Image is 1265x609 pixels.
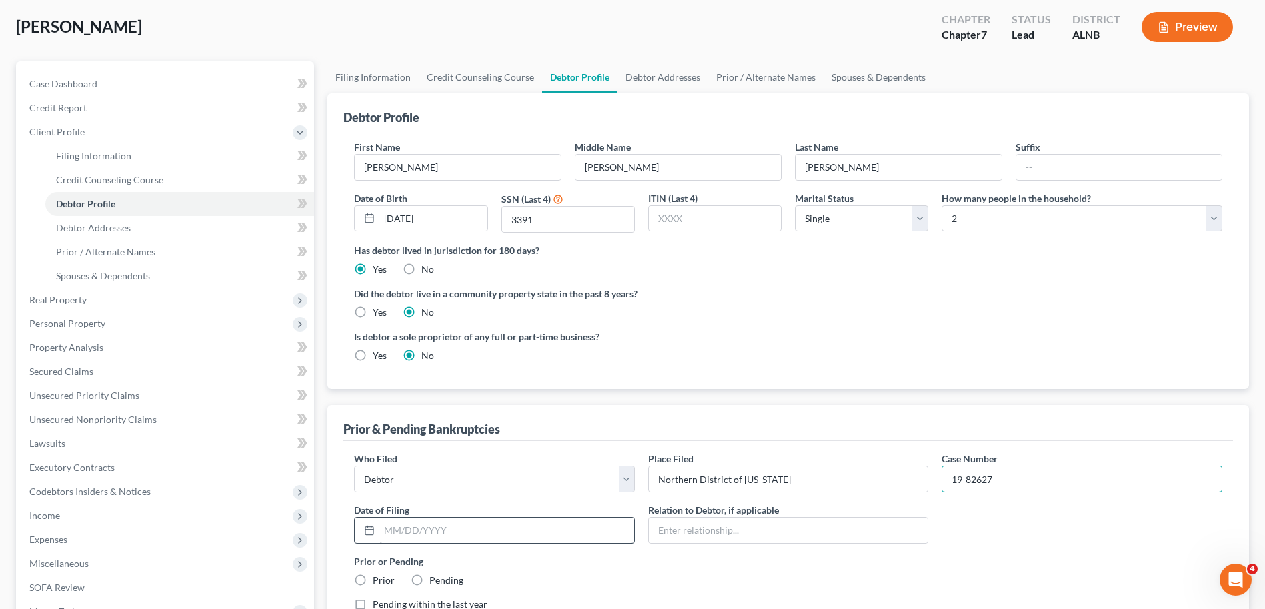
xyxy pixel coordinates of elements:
[19,72,314,96] a: Case Dashboard
[421,306,434,319] label: No
[19,432,314,456] a: Lawsuits
[1016,155,1222,180] input: --
[649,206,781,231] input: XXXX
[796,155,1001,180] input: --
[942,27,990,43] div: Chapter
[19,336,314,360] a: Property Analysis
[16,17,142,36] span: [PERSON_NAME]
[542,61,617,93] a: Debtor Profile
[795,191,854,205] label: Marital Status
[29,390,139,401] span: Unsecured Priority Claims
[29,558,89,569] span: Miscellaneous
[19,360,314,384] a: Secured Claims
[1012,27,1051,43] div: Lead
[1012,12,1051,27] div: Status
[45,192,314,216] a: Debtor Profile
[419,61,542,93] a: Credit Counseling Course
[379,518,634,543] input: MM/DD/YYYY
[648,503,779,517] label: Relation to Debtor, if applicable
[373,349,387,362] label: Yes
[354,191,407,205] label: Date of Birth
[29,438,65,449] span: Lawsuits
[29,366,93,377] span: Secured Claims
[29,78,97,89] span: Case Dashboard
[354,453,397,464] span: Who Filed
[1220,564,1252,596] iframe: Intercom live chat
[29,582,85,593] span: SOFA Review
[56,174,163,185] span: Credit Counseling Course
[19,456,314,480] a: Executory Contracts
[327,61,419,93] a: Filing Information
[45,264,314,288] a: Spouses & Dependents
[29,318,105,329] span: Personal Property
[1016,140,1040,154] label: Suffix
[649,518,928,543] input: Enter relationship...
[56,150,131,161] span: Filing Information
[421,263,434,276] label: No
[502,207,634,232] input: XXXX
[373,574,395,587] label: Prior
[29,462,115,473] span: Executory Contracts
[29,342,103,353] span: Property Analysis
[942,191,1091,205] label: How many people in the household?
[354,140,400,154] label: First Name
[29,414,157,425] span: Unsecured Nonpriority Claims
[56,222,131,233] span: Debtor Addresses
[45,168,314,192] a: Credit Counseling Course
[355,155,560,180] input: --
[56,270,150,281] span: Spouses & Dependents
[824,61,934,93] a: Spouses & Dependents
[354,554,1222,568] label: Prior or Pending
[421,349,434,362] label: No
[648,453,694,464] span: Place Filed
[354,287,1222,301] label: Did the debtor live in a community property state in the past 8 years?
[942,466,1222,492] input: #
[29,126,85,137] span: Client Profile
[649,466,928,492] input: Enter place filed...
[19,96,314,120] a: Credit Report
[56,198,115,209] span: Debtor Profile
[29,294,87,305] span: Real Property
[19,408,314,432] a: Unsecured Nonpriority Claims
[373,263,387,276] label: Yes
[648,191,698,205] label: ITIN (Last 4)
[1247,564,1258,574] span: 4
[795,140,838,154] label: Last Name
[29,510,60,521] span: Income
[354,243,1222,257] label: Has debtor lived in jurisdiction for 180 days?
[29,102,87,113] span: Credit Report
[19,384,314,408] a: Unsecured Priority Claims
[617,61,708,93] a: Debtor Addresses
[45,216,314,240] a: Debtor Addresses
[354,504,409,516] span: Date of Filing
[942,452,998,466] label: Case Number
[429,574,463,587] label: Pending
[501,192,551,206] label: SSN (Last 4)
[373,306,387,319] label: Yes
[19,576,314,600] a: SOFA Review
[343,421,500,437] div: Prior & Pending Bankruptcies
[343,109,419,125] div: Debtor Profile
[45,144,314,168] a: Filing Information
[379,206,487,231] input: MM/DD/YYYY
[575,140,631,154] label: Middle Name
[708,61,824,93] a: Prior / Alternate Names
[29,486,151,497] span: Codebtors Insiders & Notices
[1142,12,1233,42] button: Preview
[575,155,781,180] input: M.I
[45,240,314,264] a: Prior / Alternate Names
[1072,12,1120,27] div: District
[981,28,987,41] span: 7
[354,330,782,344] label: Is debtor a sole proprietor of any full or part-time business?
[1072,27,1120,43] div: ALNB
[29,534,67,545] span: Expenses
[942,12,990,27] div: Chapter
[56,246,155,257] span: Prior / Alternate Names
